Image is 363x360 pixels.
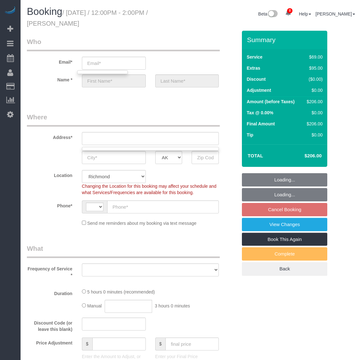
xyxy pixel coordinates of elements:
label: Final Amount [247,121,275,127]
label: Phone* [22,200,77,209]
a: 0 [282,6,294,20]
a: [PERSON_NAME] [316,11,355,16]
input: Last Name* [155,74,219,87]
label: Price Adjustment [22,338,77,346]
div: $0.00 [304,132,323,138]
span: 3 hours 0 minutes [155,303,190,308]
span: $ [155,338,166,351]
span: Booking [27,6,62,17]
label: Name * [22,74,77,83]
input: Phone* [107,200,219,213]
input: final price [165,338,219,351]
div: $0.00 [304,87,323,93]
span: Changing the Location for this booking may affect your schedule and what Services/Frequencies are... [82,184,216,195]
label: Discount Code (or leave this blank) [22,318,77,332]
div: $206.00 [304,121,323,127]
img: New interface [267,10,278,18]
label: Address* [22,132,77,141]
a: Beta [258,11,278,16]
div: $69.00 [304,54,323,60]
span: 5 hours 0 minutes (recommended) [87,289,155,294]
a: Book This Again [242,233,327,246]
a: View Changes [242,218,327,231]
div: $206.00 [304,98,323,105]
span: Send me reminders about my booking via text message [87,221,197,226]
div: $95.00 [304,65,323,71]
label: Discount [247,76,266,82]
legend: Where [27,112,220,127]
label: Duration [22,288,77,297]
label: Service [247,54,262,60]
div: ($0.00) [304,76,323,82]
a: Help [299,11,311,16]
p: Enter your Final Price [155,353,219,360]
input: Email* [82,57,146,70]
legend: Who [27,37,220,51]
label: Adjustment [247,87,271,93]
input: First Name* [82,74,146,87]
input: Zip Code* [192,151,219,164]
input: City* [82,151,146,164]
legend: What [27,244,220,258]
label: Email* [22,57,77,65]
img: Automaid Logo [4,6,16,15]
small: / [DATE] / 12:00PM - 2:00PM / [PERSON_NAME] [27,9,148,27]
strong: Total [248,153,263,158]
label: Frequency of Service * [22,263,77,278]
h4: $206.00 [286,153,322,159]
a: Back [242,262,327,275]
div: $0.00 [304,110,323,116]
span: 0 [287,8,292,13]
p: Enter the Amount to Adjust, or [82,353,146,360]
label: Tax @ 0.00% [247,110,273,116]
label: Amount (before Taxes) [247,98,294,105]
span: Manual [87,303,102,308]
label: Extras [247,65,260,71]
span: $ [82,338,92,351]
h3: Summary [247,36,324,43]
label: Tip [247,132,253,138]
label: Location [22,170,77,179]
